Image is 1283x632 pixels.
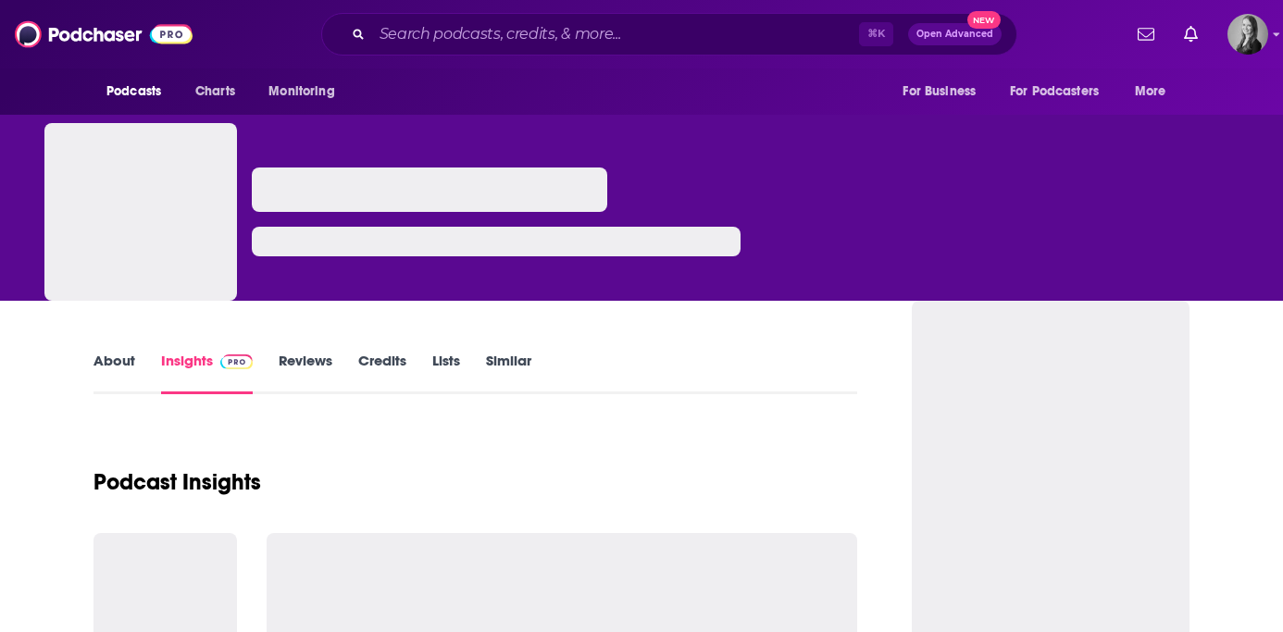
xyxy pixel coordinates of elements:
img: Podchaser - Follow, Share and Rate Podcasts [15,17,193,52]
span: Monitoring [268,79,334,105]
button: open menu [1122,74,1190,109]
span: Podcasts [106,79,161,105]
button: open menu [255,74,358,109]
span: For Business [903,79,976,105]
span: For Podcasters [1010,79,1099,105]
button: open menu [93,74,185,109]
a: About [93,352,135,394]
a: Credits [358,352,406,394]
a: InsightsPodchaser Pro [161,352,253,394]
img: Podchaser Pro [220,354,253,369]
a: Show notifications dropdown [1177,19,1205,50]
span: New [967,11,1001,29]
a: Charts [183,74,246,109]
span: Charts [195,79,235,105]
input: Search podcasts, credits, & more... [372,19,859,49]
button: Show profile menu [1227,14,1268,55]
button: Open AdvancedNew [908,23,1002,45]
span: Logged in as katieTBG [1227,14,1268,55]
a: Reviews [279,352,332,394]
h1: Podcast Insights [93,468,261,496]
span: Open Advanced [916,30,993,39]
button: open menu [998,74,1126,109]
span: ⌘ K [859,22,893,46]
a: Show notifications dropdown [1130,19,1162,50]
a: Lists [432,352,460,394]
a: Similar [486,352,531,394]
img: User Profile [1227,14,1268,55]
button: open menu [890,74,999,109]
span: More [1135,79,1166,105]
div: Search podcasts, credits, & more... [321,13,1017,56]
